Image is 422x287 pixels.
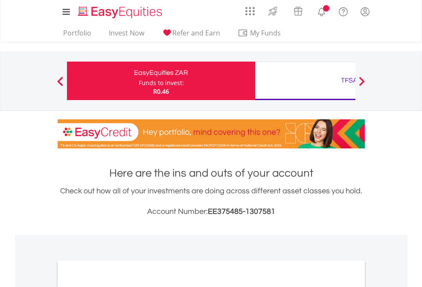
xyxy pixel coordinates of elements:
div: Funds to invest: [139,79,184,87]
span: Refer and Earn [172,28,220,38]
div: EasyEquities ZAR [72,67,250,79]
h3: Account Number: [58,206,365,218]
a: Invest Now [105,29,148,42]
h1: Here are the ins and outs of your account [58,166,365,181]
button: Next [353,81,370,89]
a: Portfolio [60,29,95,42]
a: My Profile [354,2,376,21]
a: AppsGrid [240,2,260,16]
img: thrive-v2.svg [266,4,280,18]
img: EasyEquities_Logo.png [76,5,166,19]
a: FAQ's and Support [332,2,354,19]
img: vouchers-v2.svg [291,4,305,18]
span: R0.46 [153,87,169,95]
img: grid-menu-icon.svg [245,6,255,16]
button: Previous [52,81,69,89]
a: Vouchers [285,2,311,18]
div: Check out how all of your investments are doing across different asset classes you hold. [58,185,365,218]
a: Home page [75,2,166,19]
a: Refer and Earn [158,29,224,42]
span: My Funds [238,27,294,38]
a: Notifications [311,2,332,19]
span: EE375485-1307581 [208,207,275,216]
img: EasyCredit Promotion Banner [58,119,365,148]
